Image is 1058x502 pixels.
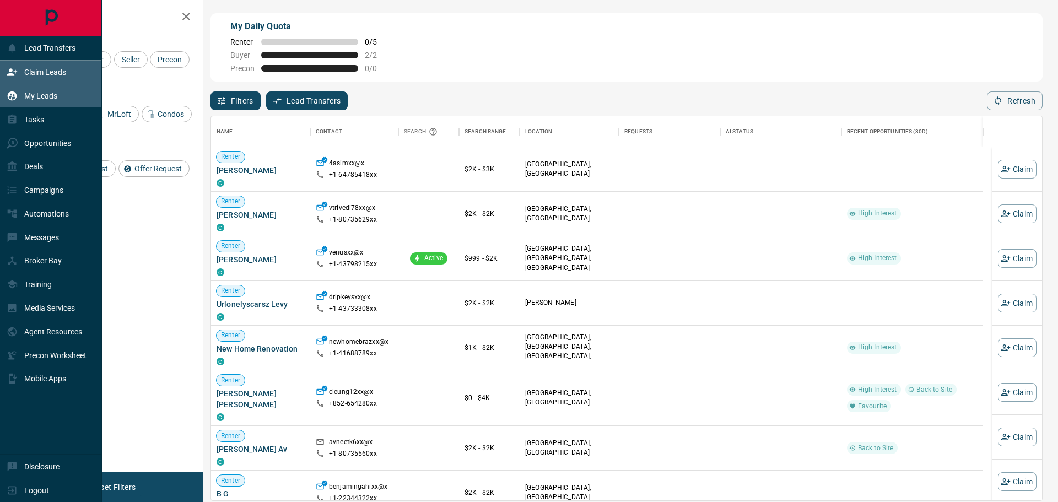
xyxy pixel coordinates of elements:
[118,55,144,64] span: Seller
[420,253,447,263] span: Active
[520,116,619,147] div: Location
[217,254,305,265] span: [PERSON_NAME]
[987,91,1043,110] button: Refresh
[210,91,261,110] button: Filters
[465,298,514,308] p: $2K - $2K
[912,385,957,395] span: Back to Site
[998,294,1037,312] button: Claim
[465,253,514,263] p: $999 - $2K
[329,215,377,224] p: +1- 80735629xx
[217,376,245,385] span: Renter
[365,64,389,73] span: 0 / 0
[847,116,928,147] div: Recent Opportunities (30d)
[131,164,186,173] span: Offer Request
[329,449,377,458] p: +1- 80735560xx
[329,337,388,349] p: newhomebrazxx@x
[217,197,245,206] span: Renter
[329,438,373,449] p: avneetk6xx@x
[142,106,192,122] div: Condos
[525,388,613,407] p: [GEOGRAPHIC_DATA], [GEOGRAPHIC_DATA]
[217,413,224,421] div: condos.ca
[465,393,514,403] p: $0 - $4K
[230,37,255,46] span: Renter
[329,482,387,494] p: benjamingahixx@x
[854,209,902,218] span: High Interest
[217,268,224,276] div: condos.ca
[854,402,891,411] span: Favourite
[998,249,1037,268] button: Claim
[217,358,224,365] div: condos.ca
[217,299,305,310] span: Urlonelyscarsz Levy
[998,338,1037,357] button: Claim
[217,116,233,147] div: Name
[854,253,902,263] span: High Interest
[998,204,1037,223] button: Claim
[998,383,1037,402] button: Claim
[525,298,613,307] p: [PERSON_NAME]
[217,179,224,187] div: condos.ca
[217,488,305,499] span: B G
[217,152,245,161] span: Renter
[720,116,841,147] div: AI Status
[525,333,613,380] p: [GEOGRAPHIC_DATA], [GEOGRAPHIC_DATA], [GEOGRAPHIC_DATA], [GEOGRAPHIC_DATA] | [GEOGRAPHIC_DATA]
[266,91,348,110] button: Lead Transfers
[217,241,245,251] span: Renter
[217,224,224,231] div: condos.ca
[217,476,245,485] span: Renter
[104,110,135,118] span: MrLoft
[329,349,377,358] p: +1- 41688789xx
[217,458,224,466] div: condos.ca
[329,293,371,304] p: dripkeysxx@x
[217,165,305,176] span: [PERSON_NAME]
[998,428,1037,446] button: Claim
[465,209,514,219] p: $2K - $2K
[217,209,305,220] span: [PERSON_NAME]
[230,64,255,73] span: Precon
[217,431,245,441] span: Renter
[329,304,377,314] p: +1- 43733308xx
[329,399,377,408] p: +852- 654280xx
[465,164,514,174] p: $2K - $3K
[525,439,613,457] p: [GEOGRAPHIC_DATA], [GEOGRAPHIC_DATA]
[329,260,377,269] p: +1- 43798215xx
[114,51,148,68] div: Seller
[365,37,389,46] span: 0 / 5
[217,444,305,455] span: [PERSON_NAME] Av
[211,116,310,147] div: Name
[154,55,186,64] span: Precon
[525,116,552,147] div: Location
[525,244,613,272] p: [GEOGRAPHIC_DATA], [GEOGRAPHIC_DATA], [GEOGRAPHIC_DATA]
[91,106,139,122] div: MrLoft
[230,20,389,33] p: My Daily Quota
[316,116,342,147] div: Contact
[525,204,613,223] p: [GEOGRAPHIC_DATA], [GEOGRAPHIC_DATA]
[998,160,1037,179] button: Claim
[624,116,652,147] div: Requests
[465,488,514,498] p: $2K - $2K
[217,286,245,295] span: Renter
[217,313,224,321] div: condos.ca
[329,387,374,399] p: cleung12xx@x
[854,444,898,453] span: Back to Site
[525,483,613,502] p: [GEOGRAPHIC_DATA], [GEOGRAPHIC_DATA]
[217,331,245,340] span: Renter
[404,116,440,147] div: Search
[465,343,514,353] p: $1K - $2K
[217,343,305,354] span: New Home Renovation
[230,51,255,60] span: Buyer
[329,170,377,180] p: +1- 64785418xx
[854,343,902,352] span: High Interest
[118,160,190,177] div: Offer Request
[619,116,720,147] div: Requests
[35,11,192,24] h2: Filters
[465,116,506,147] div: Search Range
[365,51,389,60] span: 2 / 2
[329,248,363,260] p: venusxx@x
[726,116,753,147] div: AI Status
[854,385,902,395] span: High Interest
[459,116,520,147] div: Search Range
[525,160,613,179] p: [GEOGRAPHIC_DATA], [GEOGRAPHIC_DATA]
[329,159,364,170] p: 4asimxx@x
[310,116,398,147] div: Contact
[998,472,1037,491] button: Claim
